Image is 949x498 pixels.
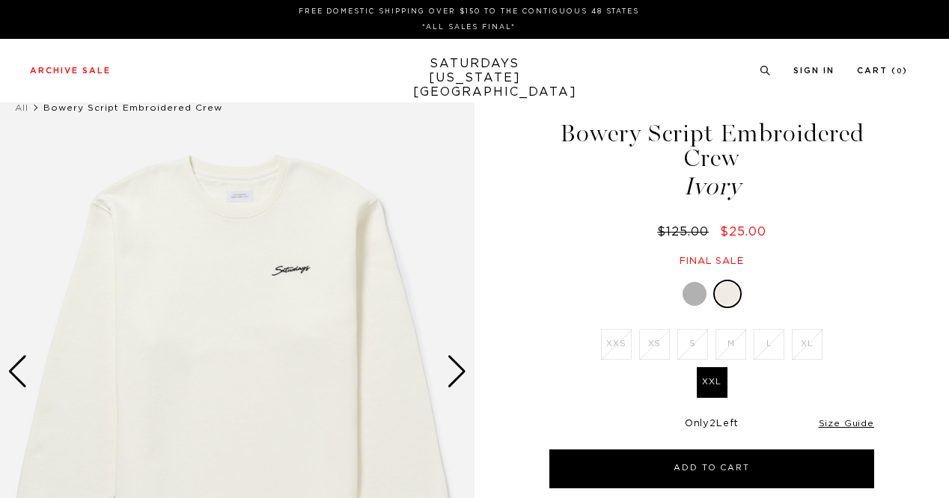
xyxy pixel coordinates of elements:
a: Archive Sale [30,67,111,75]
a: All [15,103,28,112]
span: Bowery Script Embroidered Crew [43,103,222,112]
p: *ALL SALES FINAL* [36,22,902,33]
a: SATURDAYS[US_STATE][GEOGRAPHIC_DATA] [413,57,537,99]
small: 0 [897,68,903,75]
p: FREE DOMESTIC SHIPPING OVER $150 TO THE CONTIGUOUS 48 STATES [36,6,902,17]
del: $125.00 [657,226,715,238]
button: Add to Cart [549,449,874,488]
div: Final sale [547,255,876,268]
span: Ivory [547,174,876,199]
div: Only Left [549,418,874,431]
span: 2 [710,419,716,428]
div: Next slide [447,355,467,388]
h1: Bowery Script Embroidered Crew [547,121,876,199]
a: Size Guide [819,419,874,428]
div: Previous slide [7,355,28,388]
a: Cart (0) [857,67,908,75]
label: XXL [697,367,727,398]
span: $25.00 [720,226,766,238]
a: Sign In [793,67,834,75]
